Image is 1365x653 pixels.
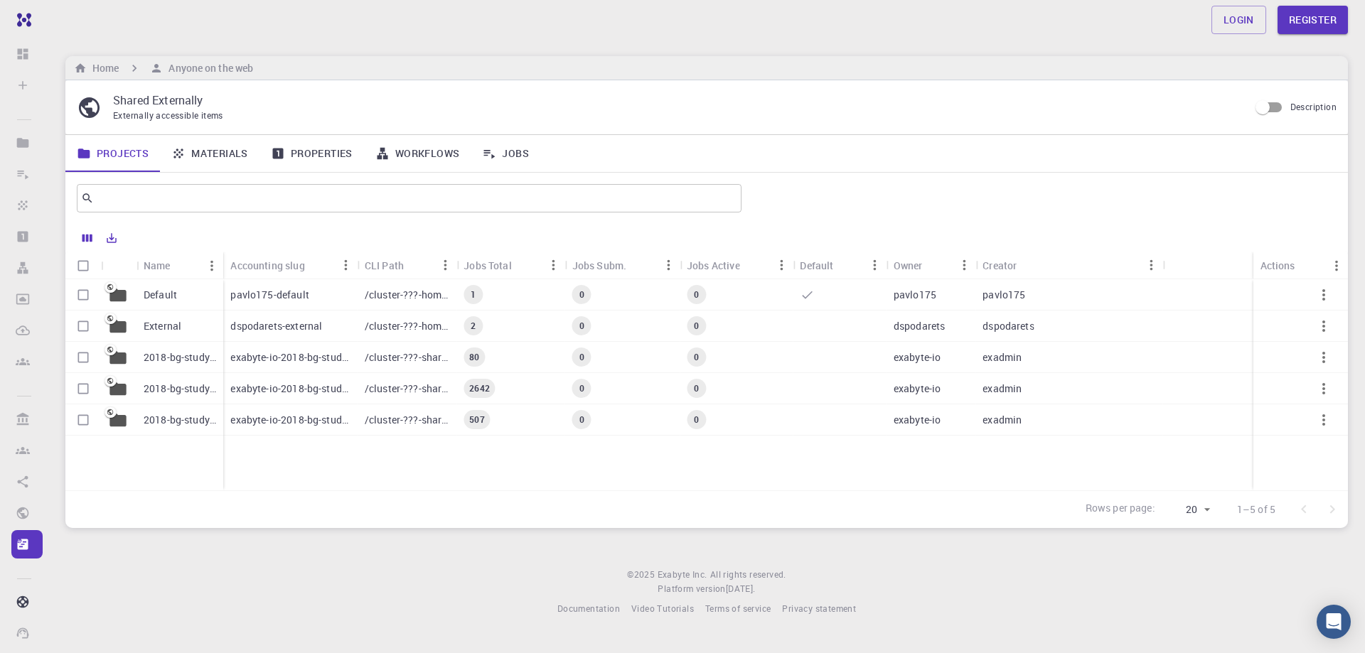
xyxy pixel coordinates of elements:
[975,252,1162,279] div: Creator
[101,252,136,279] div: Icon
[434,254,456,276] button: Menu
[113,92,1238,109] p: Shared Externally
[144,319,181,333] p: External
[1140,254,1163,276] button: Menu
[163,60,253,76] h6: Anyone on the web
[688,320,705,332] span: 0
[657,254,680,276] button: Menu
[574,288,590,301] span: 0
[365,350,449,365] p: /cluster-???-share/groups/exabyte-io/exabyte-io-2018-bg-study-phase-i-ph
[680,252,793,279] div: Jobs Active
[365,413,449,427] p: /cluster-???-share/groups/exabyte-io/exabyte-io-2018-bg-study-phase-i
[887,252,975,279] div: Owner
[726,583,756,594] span: [DATE] .
[894,319,946,333] p: dspodarets
[1086,501,1155,517] p: Rows per page:
[11,13,31,27] img: logo
[465,320,481,332] span: 2
[688,414,705,426] span: 0
[557,603,620,614] span: Documentation
[65,135,160,172] a: Projects
[983,413,1022,427] p: exadmin
[793,252,886,279] div: Default
[782,602,856,616] a: Privacy statement
[894,288,936,302] p: pavlo175
[864,254,887,276] button: Menu
[658,568,707,582] a: Exabyte Inc.
[358,252,456,279] div: CLI Path
[464,414,490,426] span: 507
[983,252,1017,279] div: Creator
[259,135,364,172] a: Properties
[365,382,449,396] p: /cluster-???-share/groups/exabyte-io/exabyte-io-2018-bg-study-phase-iii
[557,602,620,616] a: Documentation
[365,252,404,279] div: CLI Path
[230,288,309,302] p: pavlo175-default
[230,413,350,427] p: exabyte-io-2018-bg-study-phase-i
[782,603,856,614] span: Privacy statement
[1161,500,1214,520] div: 20
[456,252,564,279] div: Jobs Total
[983,319,1034,333] p: dspodarets
[230,252,304,279] div: Accounting slug
[923,254,946,276] button: Sort
[1253,252,1348,279] div: Actions
[574,351,590,363] span: 0
[230,350,350,365] p: exabyte-io-2018-bg-study-phase-i-ph
[1325,254,1348,277] button: Menu
[705,603,771,614] span: Terms of service
[631,602,694,616] a: Video Tutorials
[1211,6,1266,34] a: Login
[1260,252,1295,279] div: Actions
[144,252,171,279] div: Name
[1290,101,1337,112] span: Description
[631,603,694,614] span: Video Tutorials
[705,602,771,616] a: Terms of service
[87,60,119,76] h6: Home
[100,227,124,249] button: Export
[200,254,223,277] button: Menu
[894,252,923,279] div: Owner
[144,382,216,396] p: 2018-bg-study-phase-III
[627,568,657,582] span: © 2025
[223,252,357,279] div: Accounting slug
[565,252,680,279] div: Jobs Subm.
[230,382,350,396] p: exabyte-io-2018-bg-study-phase-iii
[1017,254,1039,276] button: Sort
[365,288,449,302] p: /cluster-???-home/pavlo175/pavlo175-default
[687,252,740,279] div: Jobs Active
[983,288,1025,302] p: pavlo175
[688,351,705,363] span: 0
[144,288,177,302] p: Default
[71,60,256,76] nav: breadcrumb
[144,413,216,427] p: 2018-bg-study-phase-I
[983,350,1022,365] p: exadmin
[770,254,793,276] button: Menu
[471,135,540,172] a: Jobs
[894,413,941,427] p: exabyte-io
[230,319,322,333] p: dspodarets-external
[75,227,100,249] button: Columns
[894,350,941,365] p: exabyte-io
[364,135,471,172] a: Workflows
[464,252,512,279] div: Jobs Total
[710,568,786,582] span: All rights reserved.
[465,288,481,301] span: 1
[726,582,756,596] a: [DATE].
[305,254,328,276] button: Sort
[1237,502,1275,517] p: 1–5 of 5
[688,382,705,394] span: 0
[464,351,485,363] span: 80
[335,254,358,276] button: Menu
[953,254,975,276] button: Menu
[894,382,941,396] p: exabyte-io
[574,382,590,394] span: 0
[574,320,590,332] span: 0
[800,252,833,279] div: Default
[1278,6,1348,34] a: Register
[1317,605,1351,639] div: Open Intercom Messenger
[688,288,705,301] span: 0
[136,252,223,279] div: Name
[365,319,449,333] p: /cluster-???-home/dspodarets/dspodarets-external
[658,568,707,580] span: Exabyte Inc.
